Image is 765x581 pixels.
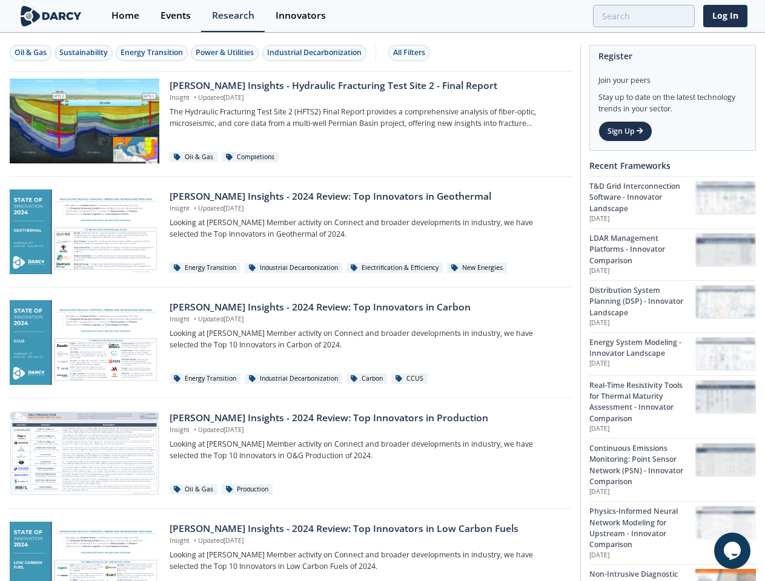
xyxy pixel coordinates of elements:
div: T&D Grid Interconnection Software - Innovator Landscape [589,181,695,214]
div: Electrification & Efficiency [346,263,443,274]
a: Real-Time Resistivity Tools for Thermal Maturity Assessment - Innovator Comparison [DATE] Real-Ti... [589,375,756,438]
p: Insight Updated [DATE] [170,536,563,546]
div: Stay up to date on the latest technology trends in your sector. [598,86,747,114]
div: Carbon [346,373,387,384]
a: Continuous Emissions Monitoring: Point Sensor Network (PSN) - Innovator Comparison [DATE] Continu... [589,438,756,501]
a: T&D Grid Interconnection Software - Innovator Landscape [DATE] T&D Grid Interconnection Software ... [589,176,756,228]
a: Sign Up [598,121,652,142]
span: • [191,204,198,212]
div: [PERSON_NAME] Insights - 2024 Review: Top Innovators in Low Carbon Fuels [170,522,563,536]
button: Industrial Decarbonization [262,45,366,61]
a: Darcy Insights - 2024 Review: Top Innovators in Production preview [PERSON_NAME] Insights - 2024 ... [10,411,572,496]
p: Insight Updated [DATE] [170,425,563,435]
div: Events [161,11,191,21]
p: Insight Updated [DATE] [170,204,563,214]
p: [DATE] [589,424,695,434]
img: logo-wide.svg [18,5,84,27]
p: Looking at [PERSON_NAME] Member activity on Connect and broader developments in industry, we have... [170,550,563,572]
p: [DATE] [589,487,695,497]
p: Insight Updated [DATE] [170,93,563,103]
div: LDAR Management Platforms - Innovator Comparison [589,233,695,266]
button: Oil & Gas [10,45,51,61]
div: Join your peers [598,67,747,86]
div: Register [598,45,747,67]
div: Oil & Gas [15,47,47,58]
p: [DATE] [589,318,695,328]
div: Energy Transition [170,373,240,384]
div: CCUS [391,373,428,384]
p: [DATE] [589,551,695,560]
p: Looking at [PERSON_NAME] Member activity on Connect and broader developments in industry, we have... [170,439,563,461]
a: LDAR Management Platforms - Innovator Comparison [DATE] LDAR Management Platforms - Innovator Com... [589,228,756,280]
button: All Filters [388,45,430,61]
div: [PERSON_NAME] Insights - 2024 Review: Top Innovators in Production [170,411,563,425]
p: Looking at [PERSON_NAME] Member activity on Connect and broader developments in industry, we have... [170,328,563,350]
p: Insight Updated [DATE] [170,315,563,324]
a: Physics-Informed Neural Network Modeling for Upstream - Innovator Comparison [DATE] Physics-Infor... [589,501,756,564]
div: Real-Time Resistivity Tools for Thermal Maturity Assessment - Innovator Comparison [589,380,695,425]
div: All Filters [393,47,425,58]
div: Production [222,484,273,495]
a: Darcy Insights - Hydraulic Fracturing Test Site 2 - Final Report preview [PERSON_NAME] Insights -... [10,79,572,163]
div: Energy System Modeling - Innovator Landscape [589,337,695,359]
div: Research [212,11,254,21]
div: Oil & Gas [170,484,217,495]
div: New Energies [447,263,507,274]
div: Home [111,11,139,21]
div: Power & Utilities [196,47,254,58]
div: Innovators [276,11,326,21]
div: [PERSON_NAME] Insights - 2024 Review: Top Innovators in Carbon [170,300,563,315]
div: Energy Transition [170,263,240,274]
div: Sustainability [59,47,108,58]
button: Power & Utilities [191,45,259,61]
p: Looking at [PERSON_NAME] Member activity on Connect and broader developments in industry, we have... [170,217,563,240]
div: Industrial Decarbonization [267,47,362,58]
button: Energy Transition [116,45,188,61]
div: Distribution System Planning (DSP) - Innovator Landscape [589,285,695,318]
span: • [191,315,198,323]
div: Industrial Decarbonization [245,373,342,384]
span: • [191,93,198,102]
span: • [191,536,198,545]
a: Darcy Insights - 2024 Review: Top Innovators in Geothermal preview [PERSON_NAME] Insights - 2024 ... [10,189,572,274]
div: Continuous Emissions Monitoring: Point Sensor Network (PSN) - Innovator Comparison [589,443,695,488]
p: The Hydraulic Fracturing Test Site 2 (HFTS2) Final Report provides a comprehensive analysis of fi... [170,107,563,129]
div: Oil & Gas [170,152,217,163]
div: Completions [222,152,279,163]
p: [DATE] [589,359,695,369]
iframe: chat widget [714,533,753,569]
div: Industrial Decarbonization [245,263,342,274]
div: [PERSON_NAME] Insights - 2024 Review: Top Innovators in Geothermal [170,189,563,204]
a: Distribution System Planning (DSP) - Innovator Landscape [DATE] Distribution System Planning (DSP... [589,280,756,332]
button: Sustainability [55,45,113,61]
div: Energy Transition [121,47,183,58]
div: Recent Frameworks [589,155,756,176]
a: Log In [703,5,747,27]
input: Advanced Search [593,5,695,27]
div: [PERSON_NAME] Insights - Hydraulic Fracturing Test Site 2 - Final Report [170,79,563,93]
p: [DATE] [589,214,695,224]
a: Darcy Insights - 2024 Review: Top Innovators in Carbon preview [PERSON_NAME] Insights - 2024 Revi... [10,300,572,385]
p: [DATE] [589,266,695,276]
div: Physics-Informed Neural Network Modeling for Upstream - Innovator Comparison [589,506,695,551]
a: Energy System Modeling - Innovator Landscape [DATE] Energy System Modeling - Innovator Landscape ... [589,332,756,375]
span: • [191,425,198,434]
